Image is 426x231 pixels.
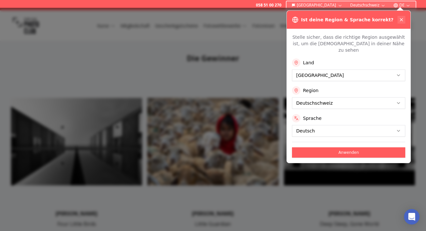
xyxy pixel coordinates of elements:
a: 058 51 00 270 [256,3,281,8]
button: [GEOGRAPHIC_DATA] [289,1,345,9]
button: DE [391,1,413,9]
button: Deutschschweiz [348,1,388,9]
label: Land [303,59,314,66]
label: Region [303,87,319,94]
p: Stelle sicher, dass die richtige Region ausgewählt ist, um die [DEMOGRAPHIC_DATA] in deiner Nähe ... [292,34,405,53]
label: Sprache [303,115,321,121]
div: Open Intercom Messenger [404,209,420,225]
h3: Ist deine Region & Sprache korrekt? [301,16,393,23]
button: Anwenden [292,147,405,158]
